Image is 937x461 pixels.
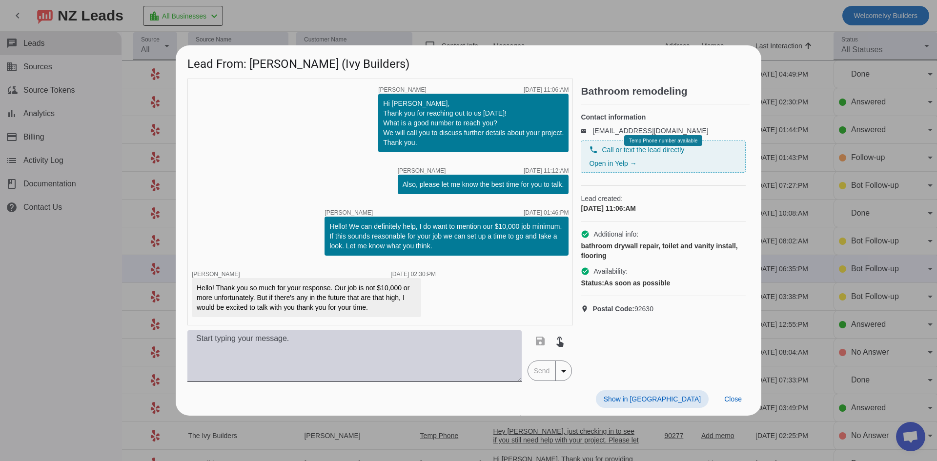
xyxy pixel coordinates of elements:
[596,390,709,408] button: Show in [GEOGRAPHIC_DATA]
[581,305,592,313] mat-icon: location_on
[589,145,598,154] mat-icon: phone
[197,283,416,312] div: Hello! Thank you so much for your response. Our job is not $10,000 or more unfortunately. But if ...
[716,390,750,408] button: Close
[581,267,590,276] mat-icon: check_circle
[325,210,373,216] span: [PERSON_NAME]
[604,395,701,403] span: Show in [GEOGRAPHIC_DATA]
[554,335,566,347] mat-icon: touch_app
[602,145,684,155] span: Call or text the lead directly
[581,241,746,261] div: bathroom drywall repair, toilet and vanity install, flooring
[524,210,569,216] div: [DATE] 01:46:PM
[581,86,750,96] h2: Bathroom remodeling
[593,266,628,276] span: Availability:
[581,278,746,288] div: As soon as possible
[581,112,746,122] h4: Contact information
[592,305,634,313] strong: Postal Code:
[391,271,436,277] div: [DATE] 02:30:PM
[581,279,604,287] strong: Status:
[378,87,427,93] span: [PERSON_NAME]
[581,194,746,203] span: Lead created:
[581,128,592,133] mat-icon: email
[724,395,742,403] span: Close
[398,168,446,174] span: [PERSON_NAME]
[524,87,569,93] div: [DATE] 11:06:AM
[403,180,564,189] div: Also, please let me know the best time for you to talk.​
[592,127,708,135] a: [EMAIL_ADDRESS][DOMAIN_NAME]
[593,229,638,239] span: Additional info:
[592,304,653,314] span: 92630
[176,45,761,78] h1: Lead From: [PERSON_NAME] (Ivy Builders)
[629,138,697,143] span: Temp Phone number available
[581,203,746,213] div: [DATE] 11:06:AM
[589,160,636,167] a: Open in Yelp →
[383,99,564,147] div: Hi [PERSON_NAME], Thank you for reaching out to us [DATE]! What is a good number to reach you? We...
[524,168,569,174] div: [DATE] 11:12:AM
[581,230,590,239] mat-icon: check_circle
[558,365,570,377] mat-icon: arrow_drop_down
[329,221,564,251] div: Hello! We can definitely help, I do want to mention our $10,000 job minimum. If this sounds reaso...
[192,271,240,278] span: [PERSON_NAME]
